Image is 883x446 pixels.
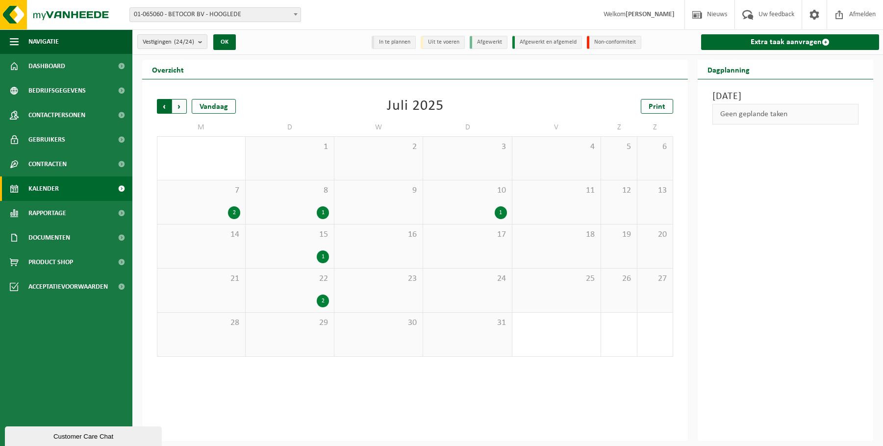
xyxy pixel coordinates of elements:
[28,78,86,103] span: Bedrijfsgegevens
[637,119,674,136] td: Z
[512,36,582,49] li: Afgewerkt en afgemeld
[495,206,507,219] div: 1
[174,39,194,45] count: (24/24)
[251,318,329,328] span: 29
[642,142,668,152] span: 6
[641,99,673,114] a: Print
[28,54,65,78] span: Dashboard
[339,185,418,196] span: 9
[172,99,187,114] span: Volgende
[601,119,637,136] td: Z
[251,142,329,152] span: 1
[143,35,194,50] span: Vestigingen
[28,103,85,127] span: Contactpersonen
[712,89,858,104] h3: [DATE]
[701,34,879,50] a: Extra taak aanvragen
[470,36,507,49] li: Afgewerkt
[387,99,444,114] div: Juli 2025
[517,185,596,196] span: 11
[251,273,329,284] span: 22
[517,229,596,240] span: 18
[642,273,668,284] span: 27
[28,127,65,152] span: Gebruikers
[129,7,301,22] span: 01-065060 - BETOCOR BV - HOOGLEDE
[28,201,66,225] span: Rapportage
[130,8,301,22] span: 01-065060 - BETOCOR BV - HOOGLEDE
[339,273,418,284] span: 23
[5,424,164,446] iframe: chat widget
[339,142,418,152] span: 2
[517,142,596,152] span: 4
[606,185,632,196] span: 12
[423,119,512,136] td: D
[698,60,759,79] h2: Dagplanning
[28,176,59,201] span: Kalender
[28,274,108,299] span: Acceptatievoorwaarden
[421,36,465,49] li: Uit te voeren
[162,185,240,196] span: 7
[606,142,632,152] span: 5
[28,29,59,54] span: Navigatie
[642,185,668,196] span: 13
[246,119,334,136] td: D
[251,185,329,196] span: 8
[372,36,416,49] li: In te plannen
[626,11,675,18] strong: [PERSON_NAME]
[317,250,329,263] div: 1
[712,104,858,124] div: Geen geplande taken
[428,142,506,152] span: 3
[28,225,70,250] span: Documenten
[28,250,73,274] span: Product Shop
[428,273,506,284] span: 24
[606,229,632,240] span: 19
[317,206,329,219] div: 1
[649,103,665,111] span: Print
[142,60,194,79] h2: Overzicht
[606,273,632,284] span: 26
[251,229,329,240] span: 15
[228,206,240,219] div: 2
[157,99,172,114] span: Vorige
[517,273,596,284] span: 25
[157,119,246,136] td: M
[428,229,506,240] span: 17
[28,152,67,176] span: Contracten
[162,229,240,240] span: 14
[317,295,329,307] div: 2
[137,34,207,49] button: Vestigingen(24/24)
[162,273,240,284] span: 21
[339,229,418,240] span: 16
[587,36,641,49] li: Non-conformiteit
[339,318,418,328] span: 30
[428,318,506,328] span: 31
[334,119,423,136] td: W
[213,34,236,50] button: OK
[162,318,240,328] span: 28
[192,99,236,114] div: Vandaag
[642,229,668,240] span: 20
[428,185,506,196] span: 10
[512,119,601,136] td: V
